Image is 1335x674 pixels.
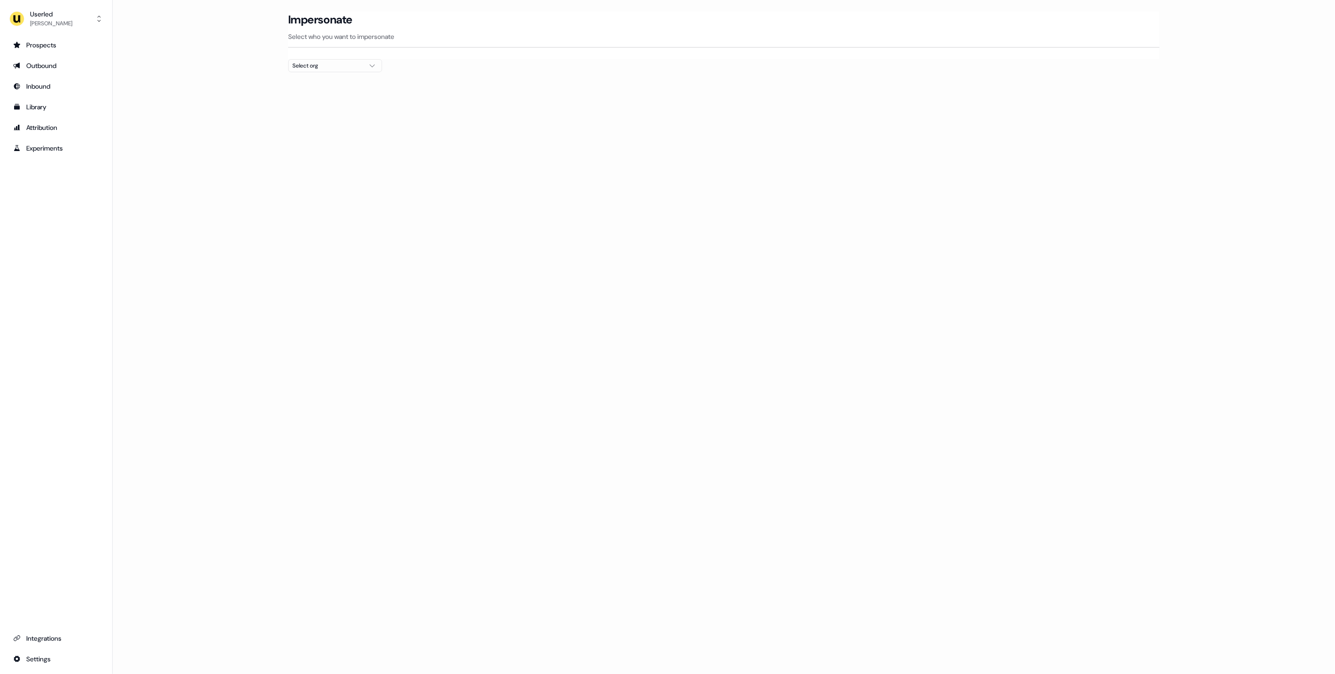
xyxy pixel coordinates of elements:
div: Inbound [13,82,99,91]
a: Go to integrations [8,631,105,646]
div: Prospects [13,40,99,50]
a: Go to prospects [8,38,105,53]
div: Library [13,102,99,112]
div: Experiments [13,144,99,153]
h3: Impersonate [288,13,353,27]
a: Go to templates [8,99,105,114]
div: Integrations [13,634,99,643]
div: Settings [13,654,99,664]
div: Outbound [13,61,99,70]
div: [PERSON_NAME] [30,19,72,28]
div: Attribution [13,123,99,132]
p: Select who you want to impersonate [288,32,1159,41]
a: Go to experiments [8,141,105,156]
button: Userled[PERSON_NAME] [8,8,105,30]
div: Select org [292,61,363,70]
button: Select org [288,59,382,72]
a: Go to attribution [8,120,105,135]
a: Go to integrations [8,651,105,666]
a: Go to outbound experience [8,58,105,73]
a: Go to Inbound [8,79,105,94]
div: Userled [30,9,72,19]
